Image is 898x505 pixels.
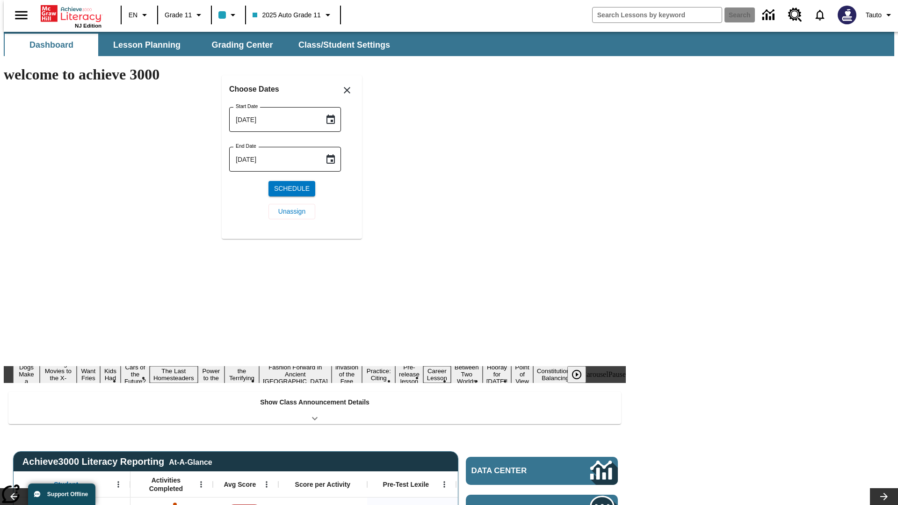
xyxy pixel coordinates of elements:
button: Dashboard [5,34,98,56]
div: At-A-Glance [169,456,212,467]
span: Pre-Test Lexile [383,480,429,489]
img: Avatar [838,6,856,24]
button: Play [567,366,586,383]
button: Slide 14 Between Two Worlds [451,362,483,386]
button: Schedule [268,181,315,196]
button: Slide 15 Hooray for Constitution Day! [483,362,512,386]
button: Slide 7 Solar Power to the People [198,359,225,390]
label: End Date [236,143,256,150]
span: Score per Activity [295,480,351,489]
span: Unassign [278,207,305,216]
button: Close [336,79,358,101]
h6: Choose Dates [229,83,355,96]
body: Maximum 600 characters Press Escape to exit toolbar Press Alt + F10 to reach toolbar [4,7,137,16]
input: MMMM-DD-YYYY [229,107,318,132]
span: EN [129,10,138,20]
button: Unassign [268,204,315,219]
button: Slide 17 The Constitution's Balancing Act [533,359,578,390]
input: search field [593,7,722,22]
button: Slide 1 Diving Dogs Make a Splash [13,355,40,393]
span: Grade 11 [165,10,192,20]
span: Activities Completed [135,476,197,493]
button: Grade: Grade 11, Select a grade [161,7,208,23]
p: Show Class Announcement Details [260,397,369,407]
button: Slide 6 The Last Homesteaders [150,366,198,383]
button: Open Menu [111,477,125,491]
button: Open Menu [194,477,208,491]
button: Slide 3 Do You Want Fries With That? [77,352,100,397]
span: Support Offline [47,491,88,498]
span: Tauto [866,10,882,20]
button: Open Menu [437,477,451,491]
button: Slide 13 Career Lesson [423,366,451,383]
div: SubNavbar [4,34,398,56]
button: Choose date, selected date is Aug 18, 2025 [321,150,340,169]
button: Select a new avatar [832,3,862,27]
button: Class/Student Settings [291,34,398,56]
button: Open Menu [260,477,274,491]
button: Slide 5 Cars of the Future? [121,362,150,386]
input: MMMM-DD-YYYY [229,147,318,172]
button: Open side menu [7,1,35,29]
button: Slide 2 Taking Movies to the X-Dimension [40,359,77,390]
span: Avg Score [224,480,256,489]
div: Show Class Announcement Details [8,392,621,424]
button: Slide 10 The Invasion of the Free CD [332,355,362,393]
button: Slide 12 Pre-release lesson [395,362,423,386]
button: Grading Center [196,34,289,56]
h1: welcome to achieve 3000 [4,66,626,83]
div: SubNavbar [4,32,894,56]
span: 2025 Auto Grade 11 [253,10,320,20]
button: Slide 16 Point of View [511,362,533,386]
span: Achieve3000 Literacy Reporting [22,456,212,467]
div: Home [41,3,101,29]
button: Slide 9 Fashion Forward in Ancient Rome [259,362,332,386]
button: Lesson Planning [100,34,194,56]
button: Slide 4 Dirty Jobs Kids Had To Do [100,352,121,397]
span: Schedule [274,184,310,194]
span: Data Center [471,466,559,476]
span: Student [54,480,78,489]
button: Profile/Settings [862,7,898,23]
label: Start Date [236,103,258,110]
button: Lesson carousel, Next [870,488,898,505]
a: Resource Center, Will open in new tab [782,2,808,28]
a: Data Center [757,2,782,28]
button: Support Offline [28,483,95,505]
a: Data Center [466,457,618,485]
button: Language: EN, Select a language [124,7,154,23]
button: Slide 8 Attack of the Terrifying Tomatoes [224,359,259,390]
a: Notifications [808,3,832,27]
button: Class: 2025 Auto Grade 11, Select your class [249,7,337,23]
div: Play [567,366,595,383]
span: NJ Edition [75,23,101,29]
a: Home [41,4,101,23]
button: Class color is light blue. Change class color [215,7,242,23]
div: Choose date [229,83,355,227]
button: Choose date, selected date is Aug 18, 2025 [321,110,340,129]
button: Slide 11 Mixed Practice: Citing Evidence [362,359,395,390]
div: heroCarouselPause [568,370,626,379]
